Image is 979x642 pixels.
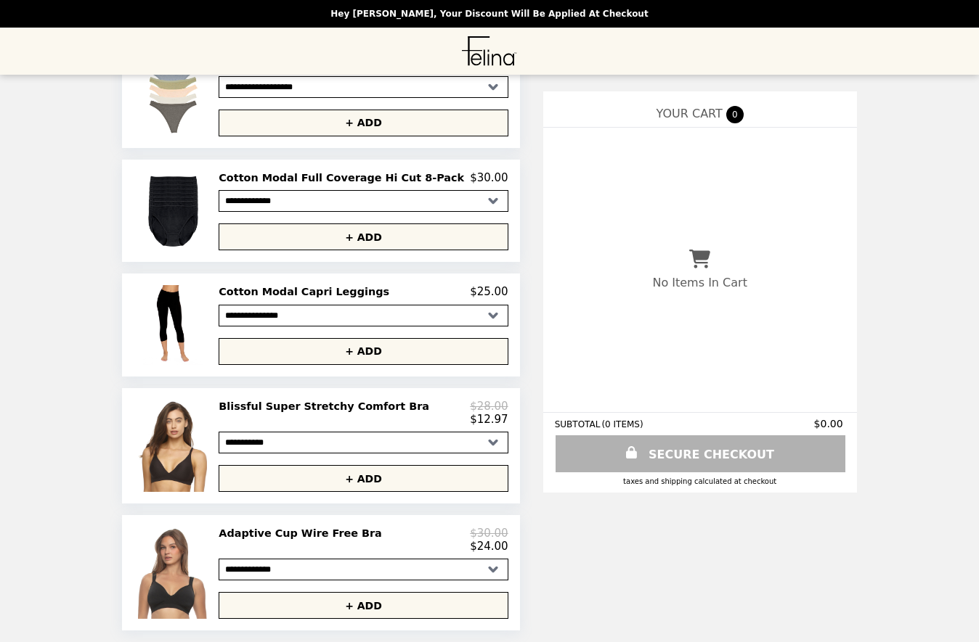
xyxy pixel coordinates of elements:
p: Hey [PERSON_NAME], your discount will be applied at checkout [330,9,648,19]
p: $30.00 [470,171,508,184]
p: $12.97 [470,413,508,426]
p: $24.00 [470,540,508,553]
p: $28.00 [470,400,508,413]
img: Organic Cotton Stretch Thong 6-Pack [143,57,206,136]
button: + ADD [219,338,508,365]
h2: Cotton Modal Capri Leggings [219,285,395,298]
img: Cotton Modal Capri Leggings [143,285,206,364]
img: Blissful Super Stretchy Comfort Bra [138,400,211,492]
h2: Adaptive Cup Wire Free Bra [219,527,388,540]
button: + ADD [219,465,508,492]
select: Select a product variant [219,432,508,453]
img: Brand Logo [462,36,516,66]
img: Cotton Modal Full Coverage Hi Cut 8-Pack [143,171,206,250]
select: Select a product variant [219,305,508,326]
h2: Blissful Super Stretchy Comfort Bra [219,400,435,413]
select: Select a product variant [219,559,508,580]
div: Taxes and Shipping calculated at checkout [555,477,845,485]
span: YOUR CART [657,107,723,120]
button: + ADD [219,592,508,619]
h2: Cotton Modal Full Coverage Hi Cut 8-Pack [219,171,470,184]
p: No Items In Cart [652,276,747,289]
button: + ADD [219,110,508,136]
span: $0.00 [814,418,845,429]
span: ( 0 ITEMS ) [601,419,643,429]
span: SUBTOTAL [555,419,602,429]
p: $30.00 [470,527,508,540]
img: Adaptive Cup Wire Free Bra [138,527,211,619]
button: + ADD [219,223,508,250]
select: Select a product variant [219,190,508,212]
span: 0 [726,106,744,123]
p: $25.00 [470,285,508,298]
